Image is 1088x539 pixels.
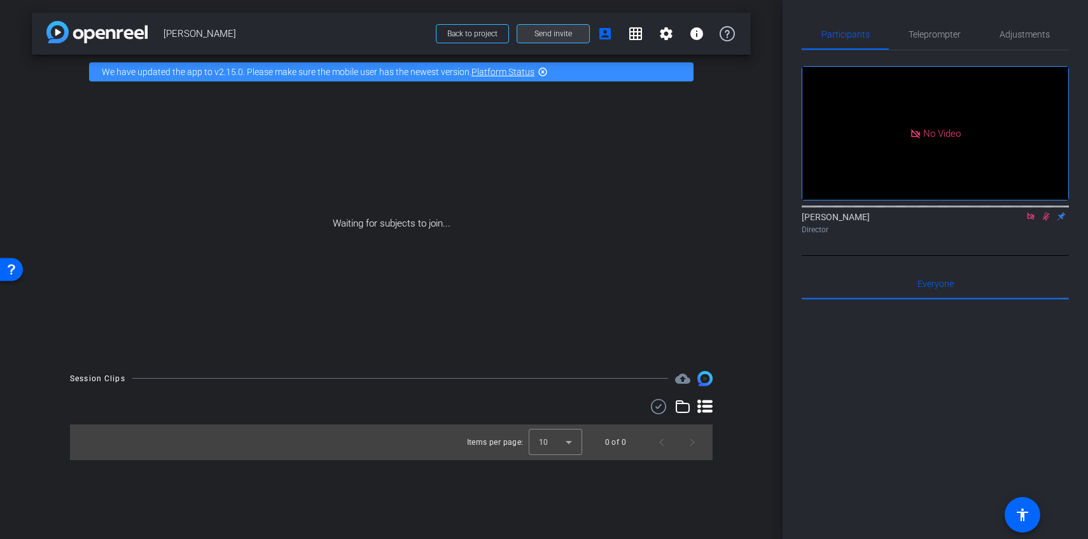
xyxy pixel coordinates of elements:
img: Session clips [697,371,713,386]
span: Send invite [534,29,572,39]
div: Director [802,224,1069,235]
span: [PERSON_NAME] [164,21,428,46]
mat-icon: grid_on [628,26,643,41]
mat-icon: cloud_upload [675,371,690,386]
div: We have updated the app to v2.15.0. Please make sure the mobile user has the newest version. [89,62,694,81]
mat-icon: highlight_off [538,67,548,77]
span: Back to project [447,29,498,38]
mat-icon: settings [659,26,674,41]
span: Everyone [917,279,954,288]
mat-icon: account_box [597,26,613,41]
a: Platform Status [471,67,534,77]
button: Previous page [646,427,677,458]
button: Next page [677,427,708,458]
div: Session Clips [70,372,125,385]
span: No Video [923,127,961,139]
div: Waiting for subjects to join... [32,89,751,358]
span: Teleprompter [909,30,961,39]
mat-icon: info [689,26,704,41]
div: [PERSON_NAME] [802,211,1069,235]
div: 0 of 0 [605,436,626,449]
span: Adjustments [1000,30,1050,39]
mat-icon: accessibility [1015,507,1030,522]
span: Participants [821,30,870,39]
img: app-logo [46,21,148,43]
button: Send invite [517,24,590,43]
span: Destinations for your clips [675,371,690,386]
div: Items per page: [467,436,524,449]
button: Back to project [436,24,509,43]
